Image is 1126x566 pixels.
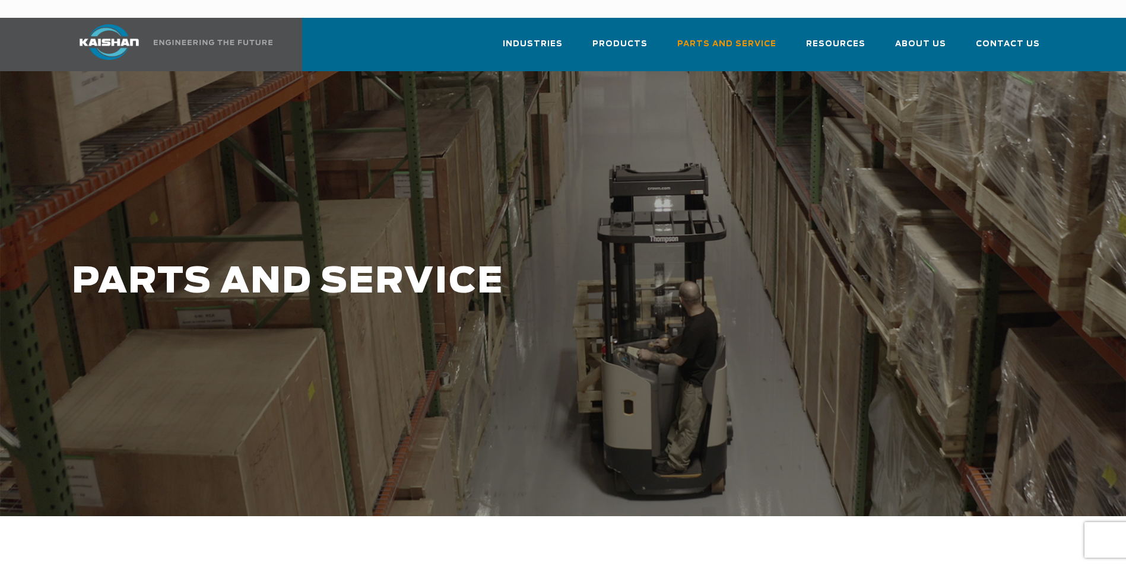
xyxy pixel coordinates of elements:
[154,40,272,45] img: Engineering the future
[592,37,648,51] span: Products
[895,37,946,51] span: About Us
[65,24,154,60] img: kaishan logo
[65,18,275,71] a: Kaishan USA
[503,28,563,69] a: Industries
[503,37,563,51] span: Industries
[976,28,1040,69] a: Contact Us
[806,37,865,51] span: Resources
[895,28,946,69] a: About Us
[677,37,776,51] span: Parts and Service
[677,28,776,69] a: Parts and Service
[806,28,865,69] a: Resources
[976,37,1040,51] span: Contact Us
[592,28,648,69] a: Products
[72,262,889,302] h1: PARTS AND SERVICE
